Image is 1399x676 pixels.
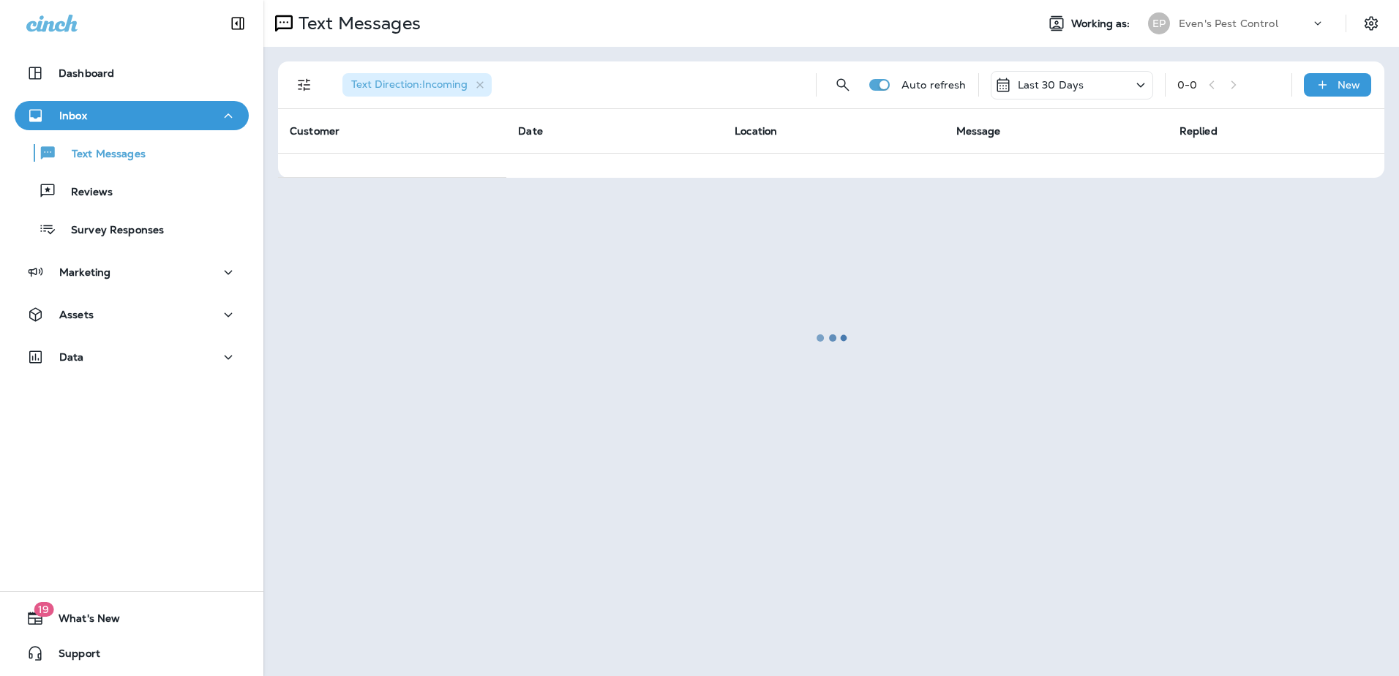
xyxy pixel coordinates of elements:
button: Data [15,342,249,372]
p: Inbox [59,110,87,121]
button: Dashboard [15,59,249,88]
button: 19What's New [15,604,249,633]
span: Support [44,647,100,665]
button: Survey Responses [15,214,249,244]
p: Assets [59,309,94,320]
button: Support [15,639,249,668]
button: Text Messages [15,138,249,168]
p: Reviews [56,186,113,200]
p: Dashboard [59,67,114,79]
span: 19 [34,602,53,617]
button: Inbox [15,101,249,130]
p: Text Messages [57,148,146,162]
p: Data [59,351,84,363]
button: Reviews [15,176,249,206]
p: New [1338,79,1360,91]
p: Survey Responses [56,224,164,238]
button: Marketing [15,258,249,287]
span: What's New [44,612,120,630]
p: Marketing [59,266,110,278]
button: Collapse Sidebar [217,9,258,38]
button: Assets [15,300,249,329]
